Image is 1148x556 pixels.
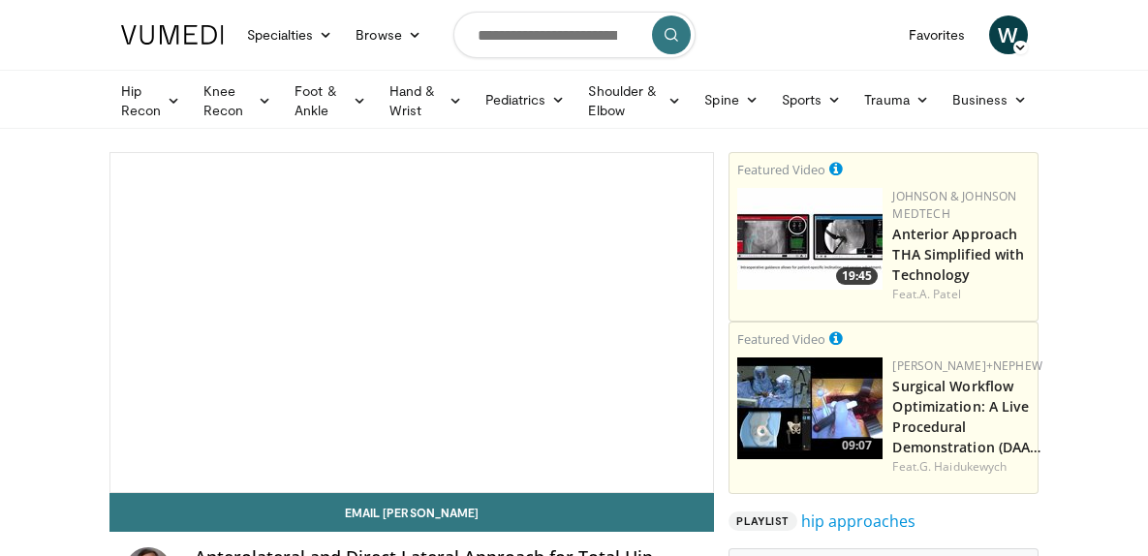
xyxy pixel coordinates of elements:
a: Foot & Ankle [283,81,377,120]
a: Knee Recon [192,81,283,120]
img: VuMedi Logo [121,25,224,45]
a: Sports [770,80,853,119]
small: Featured Video [737,330,825,348]
a: W [989,15,1028,54]
a: Hip Recon [109,81,192,120]
a: Spine [693,80,769,119]
img: bcfc90b5-8c69-4b20-afee-af4c0acaf118.150x105_q85_crop-smart_upscale.jpg [737,357,883,459]
img: 06bb1c17-1231-4454-8f12-6191b0b3b81a.150x105_q85_crop-smart_upscale.jpg [737,188,883,290]
a: Browse [344,15,433,54]
a: Hand & Wrist [378,81,474,120]
a: Shoulder & Elbow [576,81,693,120]
a: Specialties [235,15,345,54]
a: 09:07 [737,357,883,459]
small: Featured Video [737,161,825,178]
a: hip approaches [801,510,915,533]
a: G. Haidukewych [919,458,1007,475]
video-js: Video Player [110,153,714,492]
span: 19:45 [836,267,878,285]
a: Johnson & Johnson MedTech [892,188,1016,222]
input: Search topics, interventions [453,12,696,58]
a: [PERSON_NAME]+Nephew [892,357,1041,374]
a: Trauma [853,80,941,119]
span: Playlist [729,511,796,531]
div: Feat. [892,458,1041,476]
a: Business [941,80,1039,119]
a: Pediatrics [474,80,577,119]
a: Anterior Approach THA Simplified with Technology [892,225,1024,284]
a: Surgical Workflow Optimization: A Live Procedural Demonstration (DAA… [892,377,1041,456]
a: A. Patel [919,286,961,302]
span: 09:07 [836,437,878,454]
a: 19:45 [737,188,883,290]
div: Feat. [892,286,1030,303]
a: Email [PERSON_NAME] [109,493,715,532]
a: Favorites [897,15,977,54]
